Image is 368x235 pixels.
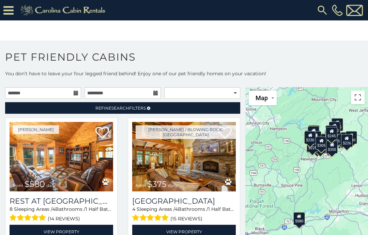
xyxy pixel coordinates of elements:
img: search-regular.svg [316,4,328,16]
span: 4 [175,206,178,212]
img: Mountain Song Lodge [132,122,236,191]
span: 8 [10,206,13,212]
span: 4 [132,206,135,212]
span: 4 [52,206,55,212]
button: Toggle fullscreen view [351,91,365,104]
div: $380 [336,132,348,145]
span: Refine Filters [95,106,146,111]
h3: Mountain Song Lodge [132,197,236,206]
div: $226 [341,134,353,147]
div: $930 [346,131,357,144]
div: $305 [316,137,327,150]
span: $580 [25,179,45,189]
span: (15 reviews) [170,214,202,223]
a: RefineSearchFilters [5,102,240,114]
span: (14 reviews) [48,214,80,223]
div: $325 [308,125,320,138]
div: Sleeping Areas / Bathrooms / Sleeps: [10,206,113,223]
span: 1 Half Baths / [86,206,117,212]
div: $325 [308,126,319,139]
div: $245 [326,127,337,140]
div: $225 [307,139,318,152]
span: daily [168,183,178,188]
div: $355 [326,141,338,154]
div: $320 [329,122,340,135]
a: Mountain Song Lodge from $375 daily [132,122,236,191]
div: $525 [332,118,343,131]
a: [GEOGRAPHIC_DATA] [132,197,236,206]
span: Search [111,106,129,111]
button: Change map style [249,91,277,105]
span: 1 Half Baths / [208,206,239,212]
span: $375 [147,179,167,189]
h3: Rest at Mountain Crest [10,197,113,206]
span: Map [256,94,268,101]
img: Rest at Mountain Crest [10,122,113,191]
div: $360 [325,125,337,138]
span: from [136,183,146,188]
span: daily [46,183,56,188]
div: Sleeping Areas / Bathrooms / Sleeps: [132,206,236,223]
div: $580 [293,212,305,225]
span: from [13,183,23,188]
a: Rest at Mountain Crest from $580 daily [10,122,113,191]
a: Rest at [GEOGRAPHIC_DATA] [10,197,113,206]
a: [PERSON_NAME] / Blowing Rock, [GEOGRAPHIC_DATA] [136,125,236,139]
a: [PHONE_NUMBER] [330,4,344,16]
img: Khaki-logo.png [17,3,111,17]
a: Add to favorites [95,126,109,140]
a: [PERSON_NAME] [13,125,59,134]
div: $230 [304,131,316,144]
